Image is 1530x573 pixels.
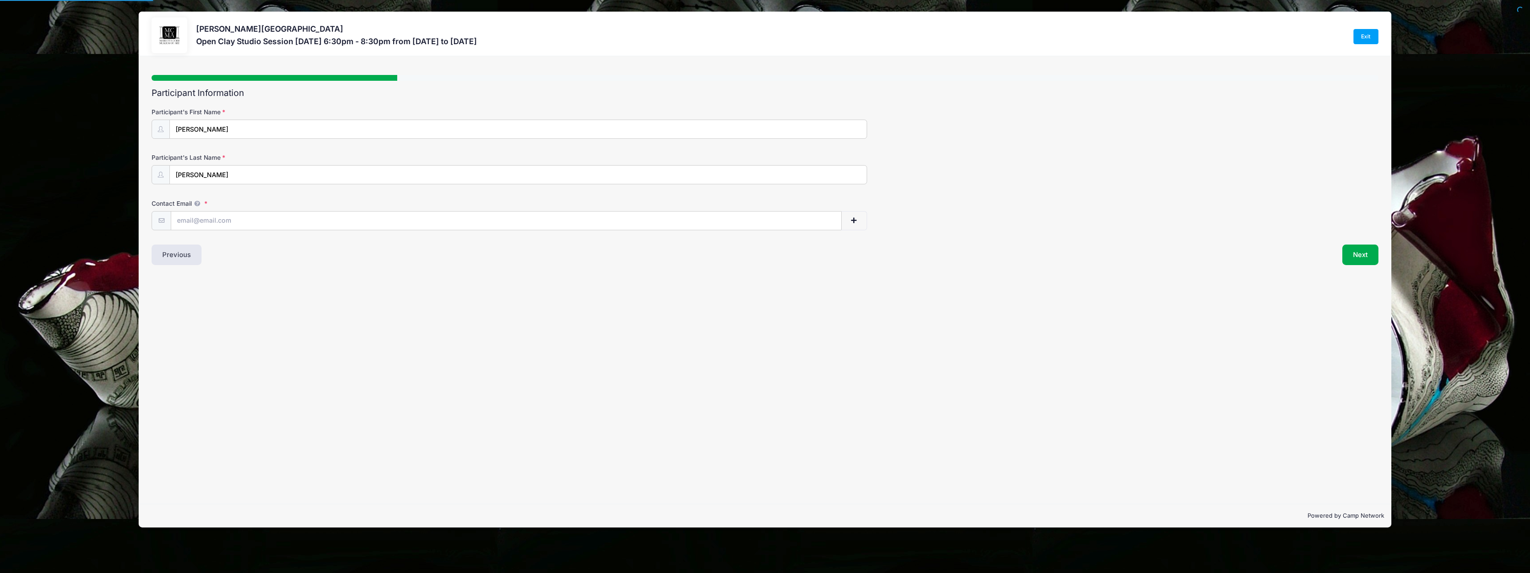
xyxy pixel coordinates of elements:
label: Contact Email [152,199,560,208]
button: Next [1342,245,1378,265]
input: Participant's First Name [169,120,867,139]
h2: Participant Information [152,88,1378,98]
p: Powered by Camp Network [146,511,1384,520]
input: email@email.com [171,211,842,230]
a: Exit [1353,29,1378,44]
span: We will send confirmations, payment reminders, and custom email messages to each address listed. ... [192,200,202,207]
input: Participant's Last Name [169,165,867,184]
label: Participant's First Name [152,108,560,116]
h3: Open Clay Studio Session [DATE] 6:30pm - 8:30pm from [DATE] to [DATE] [196,37,477,46]
h3: [PERSON_NAME][GEOGRAPHIC_DATA] [196,24,477,33]
button: Previous [152,245,202,265]
label: Participant's Last Name [152,153,560,162]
